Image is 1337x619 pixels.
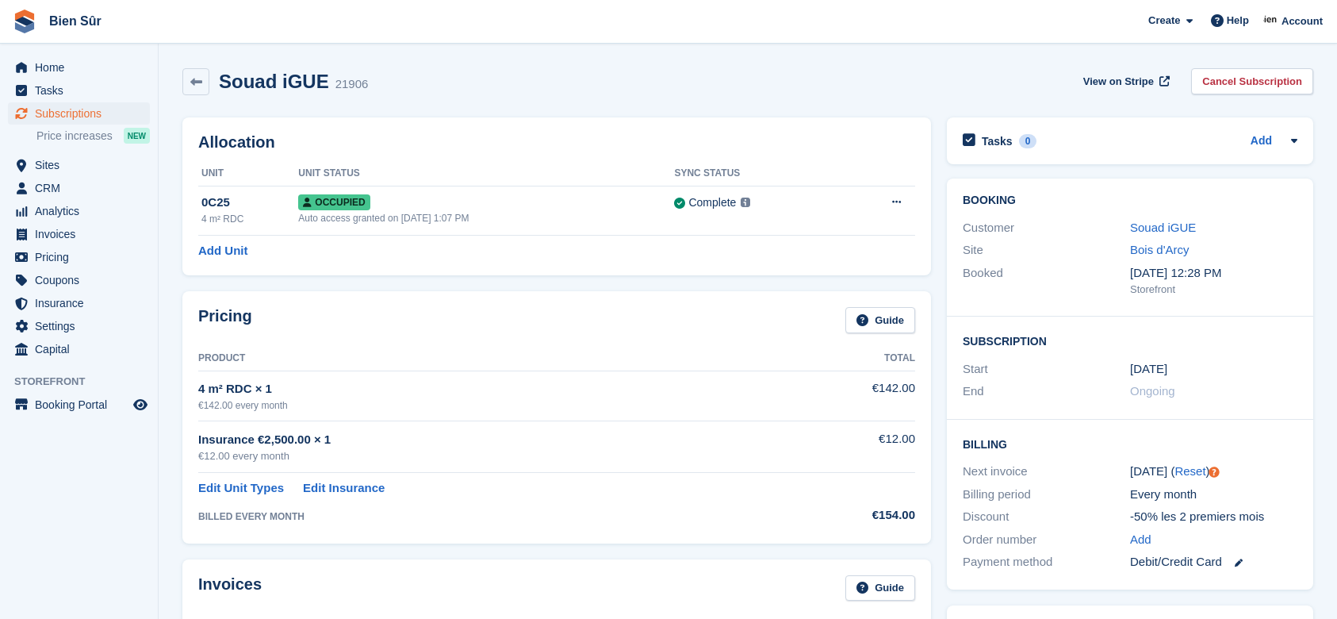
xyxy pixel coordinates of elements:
[1130,221,1196,234] a: Souad iGUE
[1130,486,1297,504] div: Every month
[1019,134,1037,148] div: 0
[845,307,915,333] a: Guide
[8,223,150,245] a: menu
[198,509,781,524] div: BILLED EVERY MONTH
[35,56,130,79] span: Home
[8,246,150,268] a: menu
[1083,74,1154,90] span: View on Stripe
[298,161,674,186] th: Unit Status
[8,177,150,199] a: menu
[8,154,150,176] a: menu
[298,211,674,225] div: Auto access granted on [DATE] 1:07 PM
[298,194,370,210] span: Occupied
[963,194,1297,207] h2: Booking
[963,508,1130,526] div: Discount
[35,315,130,337] span: Settings
[201,212,298,226] div: 4 m² RDC
[36,129,113,144] span: Price increases
[963,264,1130,298] div: Booked
[1130,264,1297,283] div: [DATE] 12:28 PM
[35,269,130,291] span: Coupons
[35,79,130,102] span: Tasks
[688,194,736,211] div: Complete
[1130,463,1297,481] div: [DATE] ( )
[1207,465,1221,479] div: Tooltip anchor
[198,307,252,333] h2: Pricing
[198,346,781,371] th: Product
[1077,68,1173,94] a: View on Stripe
[35,200,130,222] span: Analytics
[198,431,781,449] div: Insurance €2,500.00 × 1
[982,134,1013,148] h2: Tasks
[335,75,369,94] div: 21906
[219,71,329,92] h2: Souad iGUE
[35,154,130,176] span: Sites
[8,338,150,360] a: menu
[1251,133,1272,151] a: Add
[1263,13,1279,29] img: Asmaa Habri
[8,292,150,314] a: menu
[781,506,915,525] div: €154.00
[35,292,130,314] span: Insurance
[963,219,1130,237] div: Customer
[198,398,781,413] div: €142.00 every month
[8,56,150,79] a: menu
[963,241,1130,260] div: Site
[198,380,781,398] div: 4 m² RDC × 1
[201,194,298,212] div: 0C25
[1130,282,1297,298] div: Storefront
[198,161,298,186] th: Unit
[8,269,150,291] a: menu
[963,486,1130,504] div: Billing period
[963,553,1130,571] div: Payment method
[35,394,130,416] span: Booking Portal
[303,479,385,498] a: Edit Insurance
[845,575,915,602] a: Guide
[35,338,130,360] span: Capital
[963,333,1297,348] h2: Subscription
[674,161,841,186] th: Sync Status
[1227,13,1249,29] span: Help
[781,421,915,473] td: €12.00
[1148,13,1180,29] span: Create
[1281,13,1323,29] span: Account
[36,127,150,144] a: Price increases NEW
[1130,360,1167,379] time: 2023-07-12 22:00:00 UTC
[963,436,1297,452] h2: Billing
[35,246,130,268] span: Pricing
[8,102,150,125] a: menu
[198,479,284,498] a: Edit Unit Types
[198,133,915,152] h2: Allocation
[963,463,1130,481] div: Next invoice
[1130,243,1190,256] a: Bois d'Arcy
[781,371,915,421] td: €142.00
[1130,508,1297,526] div: -50% les 2 premiers mois
[1130,553,1297,571] div: Debit/Credit Card
[963,383,1130,401] div: End
[1174,464,1205,478] a: Reset
[131,395,150,414] a: Preview store
[14,374,158,390] span: Storefront
[741,198,750,207] img: icon-info-grey-7440780725fd019a000dd9b08b2336e03edf1995a4989e88bcd33f0948082b44.svg
[198,242,247,260] a: Add Unit
[198,575,262,602] h2: Invoices
[1191,68,1313,94] a: Cancel Subscription
[8,200,150,222] a: menu
[35,102,130,125] span: Subscriptions
[35,177,130,199] span: CRM
[13,10,36,33] img: stora-icon-8386f47178a22dfd0bd8f6a31ec36ba5ce8667c1dd55bd0f319d3a0aa187defe.svg
[963,360,1130,379] div: Start
[963,531,1130,549] div: Order number
[35,223,130,245] span: Invoices
[124,128,150,144] div: NEW
[8,394,150,416] a: menu
[198,448,781,464] div: €12.00 every month
[1130,384,1175,398] span: Ongoing
[1130,531,1151,549] a: Add
[8,79,150,102] a: menu
[43,8,108,34] a: Bien Sûr
[781,346,915,371] th: Total
[8,315,150,337] a: menu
